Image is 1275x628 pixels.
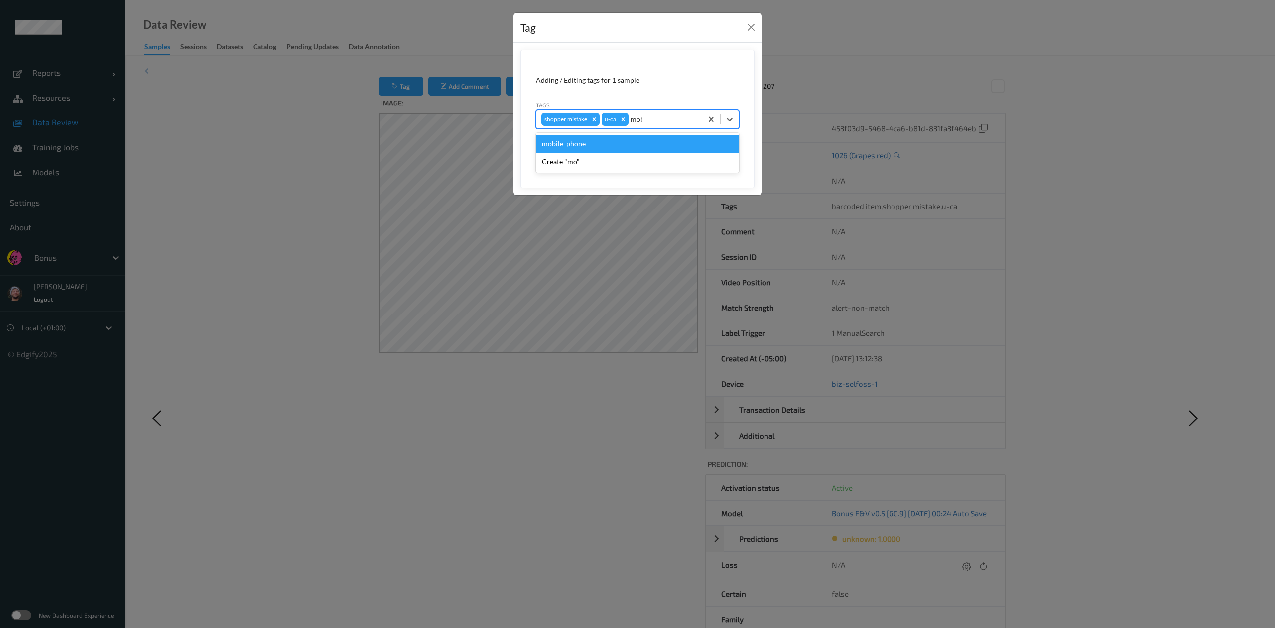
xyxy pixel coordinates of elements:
[618,113,629,126] div: Remove u-ca
[744,20,758,34] button: Close
[520,20,536,36] div: Tag
[541,113,589,126] div: shopper mistake
[536,153,739,171] div: Create "mo"
[589,113,600,126] div: Remove shopper mistake
[602,113,618,126] div: u-ca
[536,75,739,85] div: Adding / Editing tags for 1 sample
[536,135,739,153] div: mobile_phone
[536,101,550,109] label: Tags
